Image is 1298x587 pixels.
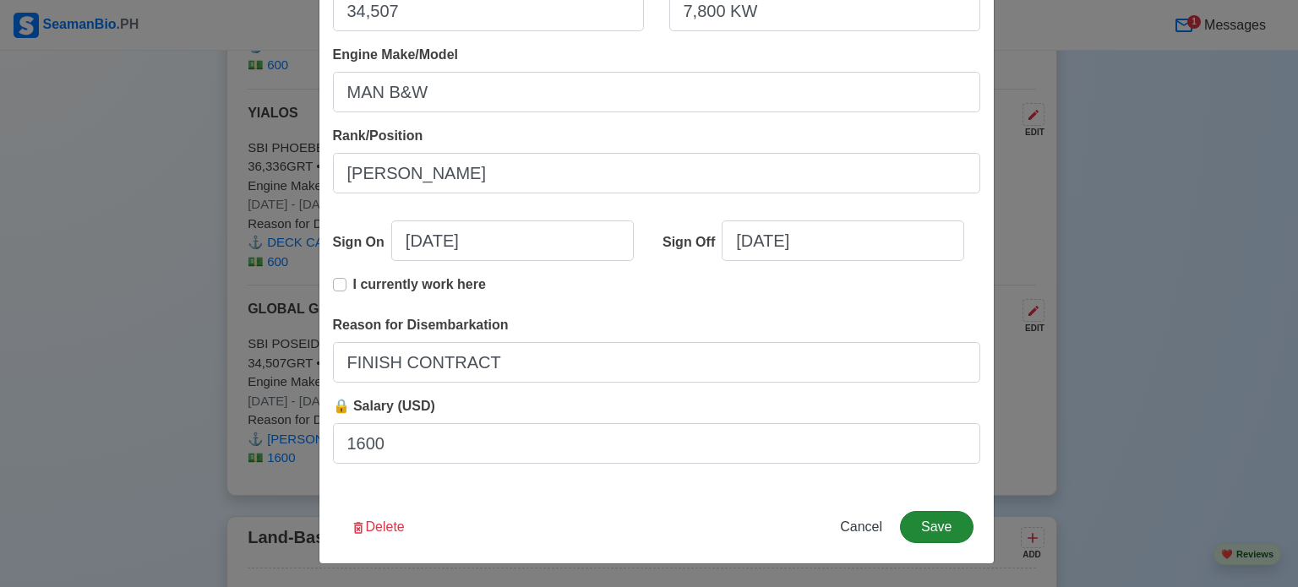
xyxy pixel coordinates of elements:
button: Delete [340,511,416,543]
span: Cancel [840,519,882,534]
button: Save [900,511,973,543]
button: Cancel [829,511,893,543]
span: Engine Make/Model [333,47,458,62]
span: Reason for Disembarkation [333,318,509,332]
input: Your reason for disembarkation... [333,342,980,383]
div: Sign On [333,232,391,253]
input: Ex: Third Officer or 3/OFF [333,153,980,193]
input: Ex. Man B&W MC [333,72,980,112]
span: Rank/Position [333,128,423,143]
p: I currently work here [353,274,486,295]
input: ex. 2500 [333,423,980,464]
div: Sign Off [663,232,722,253]
span: 🔒 Salary (USD) [333,399,435,413]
